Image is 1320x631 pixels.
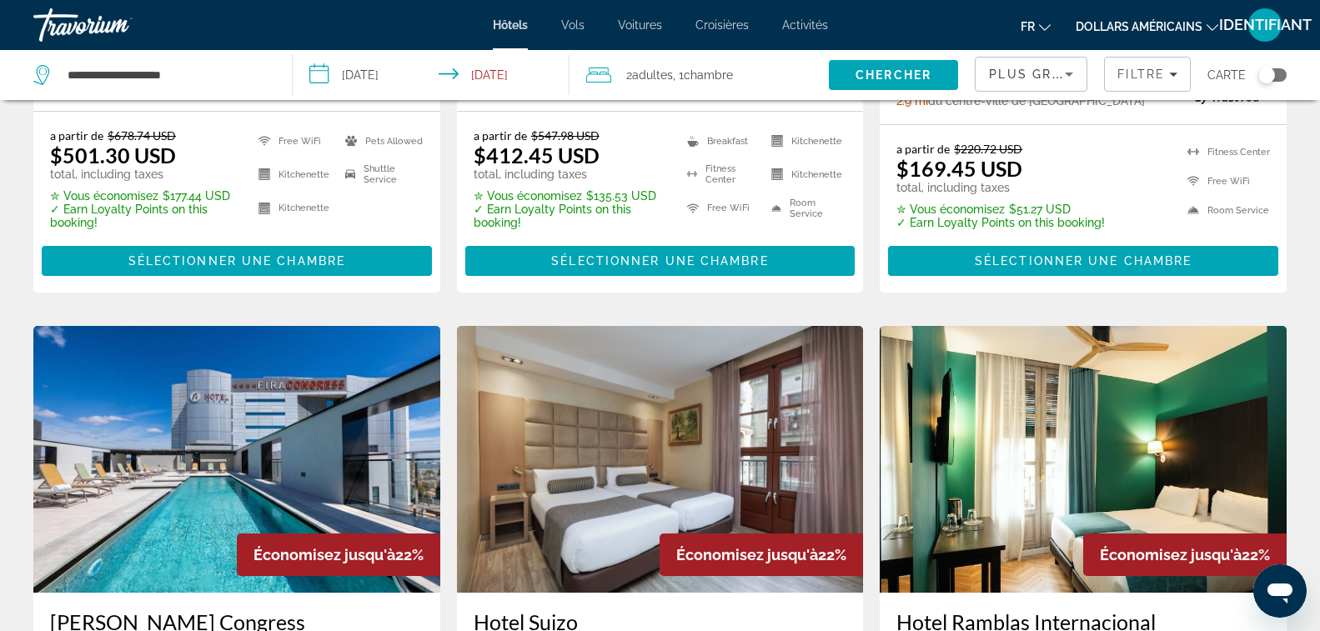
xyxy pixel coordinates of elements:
[1179,200,1270,221] li: Room Service
[253,546,395,563] span: Économisez jusqu'à
[128,254,345,268] span: Sélectionner une chambre
[975,254,1192,268] span: Sélectionner une chambre
[474,189,582,203] span: ✮ Vous économisez
[679,196,763,221] li: Free WiFi
[1021,14,1051,38] button: Changer de langue
[684,68,733,82] span: Chambre
[896,203,1105,216] p: $51.27 USD
[1246,68,1287,83] button: Toggle map
[1083,533,1287,576] div: 22%
[474,128,527,143] span: a partir de
[1219,16,1312,33] font: IDENTIFIANT
[237,533,440,576] div: 22%
[896,181,1105,194] p: total, including taxes
[551,254,768,268] span: Sélectionner une chambre
[618,18,662,32] a: Voitures
[896,142,950,156] span: a partir de
[561,18,585,32] a: Vols
[42,246,432,276] button: Sélectionner une chambre
[1117,68,1165,81] span: Filtre
[989,68,1188,81] span: Plus grandes économies
[626,63,673,87] span: 2
[33,3,200,47] a: Travorium
[954,142,1022,156] del: $220.72 USD
[660,533,863,576] div: 22%
[676,546,818,563] span: Économisez jusqu'à
[896,203,1005,216] span: ✮ Vous économisez
[465,249,856,268] a: Sélectionner une chambre
[1021,20,1035,33] font: fr
[632,68,673,82] span: Adultes
[337,128,424,153] li: Pets Allowed
[1100,546,1242,563] span: Économisez jusqu'à
[50,168,238,181] p: total, including taxes
[763,162,847,187] li: Kitchenette
[108,128,176,143] del: $678.74 USD
[465,246,856,276] button: Sélectionner une chambre
[474,189,666,203] p: $135.53 USD
[856,68,931,82] span: Chercher
[50,128,103,143] span: a partir de
[896,94,928,108] span: 2.9 mi
[679,128,763,153] li: Breakfast
[50,203,238,229] p: ✓ Earn Loyalty Points on this booking!
[457,326,864,593] img: Hotel Suizo
[1104,57,1191,92] button: Filters
[989,64,1073,84] mat-select: Sort by
[782,18,828,32] a: Activités
[50,143,176,168] ins: $501.30 USD
[474,143,600,168] ins: $412.45 USD
[1243,8,1287,43] button: Menu utilisateur
[50,189,238,203] p: $177.44 USD
[570,50,829,100] button: Travelers: 2 adults, 0 children
[33,326,440,593] img: Alexandre Fira Congress
[293,50,569,100] button: Select check in and out date
[928,94,1145,108] span: du centre-ville de [GEOGRAPHIC_DATA]
[679,162,763,187] li: Fitness Center
[1076,14,1218,38] button: Changer de devise
[1076,20,1202,33] font: dollars américains
[493,18,528,32] a: Hôtels
[250,162,337,187] li: Kitchenette
[50,189,158,203] span: ✮ Vous économisez
[1179,171,1270,192] li: Free WiFi
[250,196,337,221] li: Kitchenette
[888,249,1278,268] a: Sélectionner une chambre
[896,216,1105,229] p: ✓ Earn Loyalty Points on this booking!
[474,168,666,181] p: total, including taxes
[1253,564,1307,618] iframe: Bouton de lancement de la fenêtre de messagerie
[337,162,424,187] li: Shuttle Service
[673,63,733,87] span: , 1
[763,196,847,221] li: Room Service
[888,246,1278,276] button: Sélectionner une chambre
[1207,63,1246,87] span: Carte
[66,63,267,88] input: Search hotel destination
[763,128,847,153] li: Kitchenette
[1179,142,1270,163] li: Fitness Center
[829,60,959,90] button: Search
[896,156,1022,181] ins: $169.45 USD
[250,128,337,153] li: Free WiFi
[531,128,600,143] del: $547.98 USD
[474,203,666,229] p: ✓ Earn Loyalty Points on this booking!
[695,18,749,32] a: Croisières
[880,326,1287,593] img: Hotel Ramblas Internacional
[42,249,432,268] a: Sélectionner une chambre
